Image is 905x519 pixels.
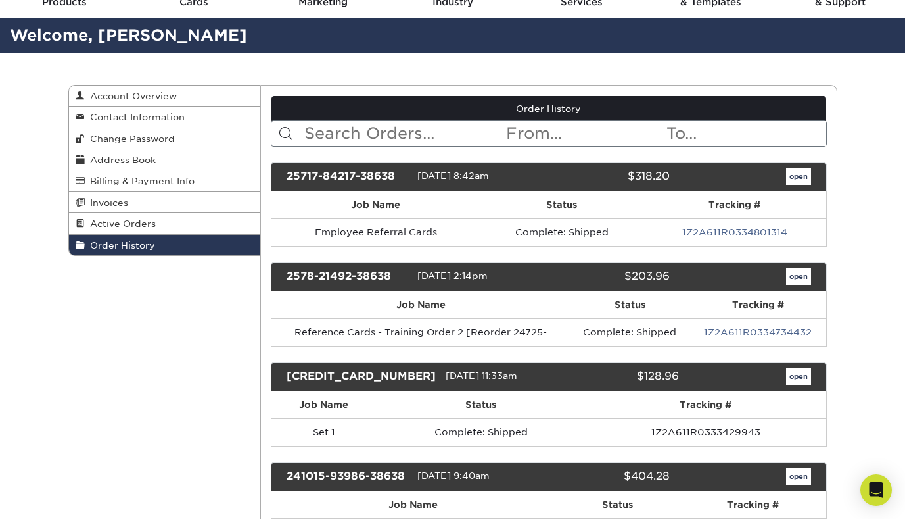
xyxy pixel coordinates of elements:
[505,121,665,146] input: From...
[271,491,555,518] th: Job Name
[85,218,156,229] span: Active Orders
[85,197,128,208] span: Invoices
[539,168,680,185] div: $318.20
[417,470,490,481] span: [DATE] 9:40am
[417,270,488,281] span: [DATE] 2:14pm
[69,192,261,213] a: Invoices
[539,468,680,485] div: $404.28
[69,128,261,149] a: Change Password
[271,318,570,346] td: Reference Cards - Training Order 2 [Reorder 24725-
[570,291,689,318] th: Status
[277,468,417,485] div: 241015-93986-38638
[860,474,892,506] div: Open Intercom Messenger
[376,418,586,446] td: Complete: Shipped
[786,368,811,385] a: open
[539,268,680,285] div: $203.96
[480,191,643,218] th: Status
[85,112,185,122] span: Contact Information
[271,418,376,446] td: Set 1
[277,168,417,185] div: 25717-84217-38638
[85,91,177,101] span: Account Overview
[85,155,156,165] span: Address Book
[69,235,261,255] a: Order History
[85,134,175,144] span: Change Password
[69,170,261,191] a: Billing & Payment Info
[665,121,825,146] input: To...
[271,291,570,318] th: Job Name
[480,218,643,246] td: Complete: Shipped
[570,318,689,346] td: Complete: Shipped
[3,479,112,514] iframe: Google Customer Reviews
[786,268,811,285] a: open
[557,368,689,385] div: $128.96
[277,368,446,385] div: [CREDIT_CARD_NUMBER]
[69,86,261,107] a: Account Overview
[690,291,826,318] th: Tracking #
[277,268,417,285] div: 2578-21492-38638
[586,418,826,446] td: 1Z2A611R0333429943
[271,218,480,246] td: Employee Referral Cards
[69,107,261,128] a: Contact Information
[85,176,195,186] span: Billing & Payment Info
[271,96,826,121] a: Order History
[69,213,261,234] a: Active Orders
[303,121,505,146] input: Search Orders...
[446,370,517,381] span: [DATE] 11:33am
[682,227,787,237] a: 1Z2A611R0334801314
[643,191,825,218] th: Tracking #
[417,170,489,181] span: [DATE] 8:42am
[69,149,261,170] a: Address Book
[680,491,825,518] th: Tracking #
[786,168,811,185] a: open
[586,391,826,418] th: Tracking #
[786,468,811,485] a: open
[271,191,480,218] th: Job Name
[704,327,812,337] a: 1Z2A611R0334734432
[271,391,376,418] th: Job Name
[85,240,155,251] span: Order History
[376,391,586,418] th: Status
[555,491,681,518] th: Status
